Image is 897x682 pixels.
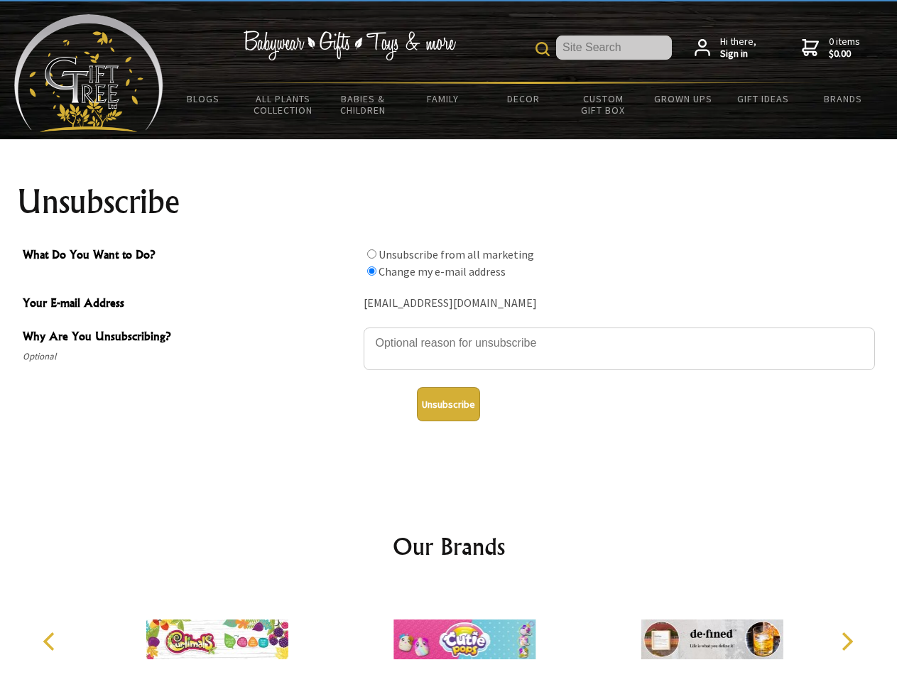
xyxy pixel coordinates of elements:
[556,36,672,60] input: Site Search
[23,294,357,315] span: Your E-mail Address
[403,84,484,114] a: Family
[379,264,506,278] label: Change my e-mail address
[695,36,756,60] a: Hi there,Sign in
[243,31,456,60] img: Babywear - Gifts - Toys & more
[23,246,357,266] span: What Do You Want to Do?
[14,14,163,132] img: Babyware - Gifts - Toys and more...
[244,84,324,125] a: All Plants Collection
[829,35,860,60] span: 0 items
[379,247,534,261] label: Unsubscribe from all marketing
[643,84,723,114] a: Grown Ups
[723,84,803,114] a: Gift Ideas
[364,328,875,370] textarea: Why Are You Unsubscribing?
[163,84,244,114] a: BLOGS
[17,185,881,219] h1: Unsubscribe
[28,529,869,563] h2: Our Brands
[803,84,884,114] a: Brands
[536,42,550,56] img: product search
[417,387,480,421] button: Unsubscribe
[36,626,67,657] button: Previous
[483,84,563,114] a: Decor
[364,293,875,315] div: [EMAIL_ADDRESS][DOMAIN_NAME]
[23,348,357,365] span: Optional
[563,84,643,125] a: Custom Gift Box
[367,266,376,276] input: What Do You Want to Do?
[829,48,860,60] strong: $0.00
[720,48,756,60] strong: Sign in
[367,249,376,259] input: What Do You Want to Do?
[720,36,756,60] span: Hi there,
[323,84,403,125] a: Babies & Children
[802,36,860,60] a: 0 items$0.00
[831,626,862,657] button: Next
[23,328,357,348] span: Why Are You Unsubscribing?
